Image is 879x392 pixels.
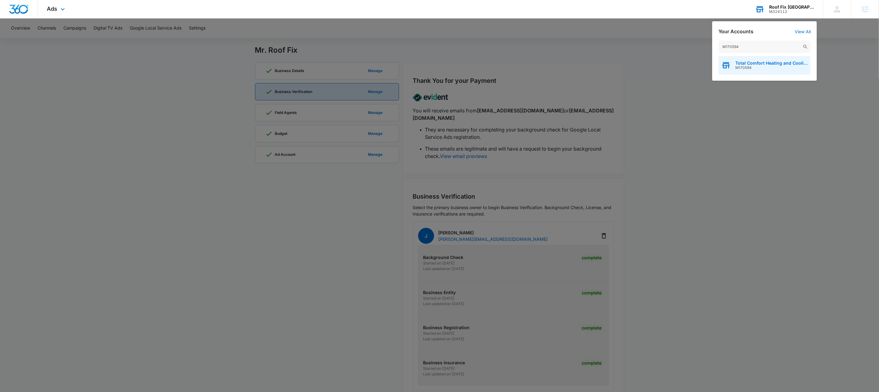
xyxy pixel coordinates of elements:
span: Total Comfort Heating and Cooling [735,61,808,66]
div: account id [769,10,814,14]
button: Total Comfort Heating and CoolingM170594 [718,56,811,75]
div: account name [769,5,814,10]
h2: Your Accounts [718,29,753,34]
span: M170594 [735,66,808,70]
input: Search Accounts [718,41,811,53]
span: Ads [47,6,58,12]
a: View All [795,29,811,34]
